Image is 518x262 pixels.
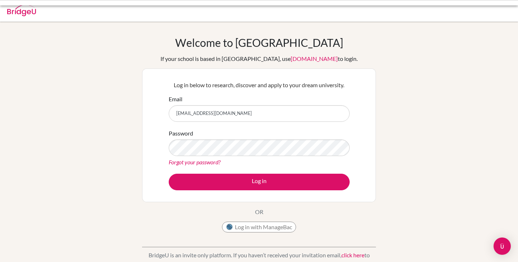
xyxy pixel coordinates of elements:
label: Password [169,129,193,138]
img: Bridge-U [7,5,36,16]
div: If your school is based in [GEOGRAPHIC_DATA], use to login. [160,54,358,63]
a: Forgot your password? [169,159,221,165]
label: Email [169,95,182,103]
button: Log in with ManageBac [222,222,296,232]
div: Open Intercom Messenger [494,237,511,255]
p: OR [255,208,263,216]
h1: Welcome to [GEOGRAPHIC_DATA] [175,36,343,49]
a: click here [341,252,364,258]
p: Log in below to research, discover and apply to your dream university. [169,81,350,89]
button: Log in [169,174,350,190]
a: [DOMAIN_NAME] [291,55,338,62]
